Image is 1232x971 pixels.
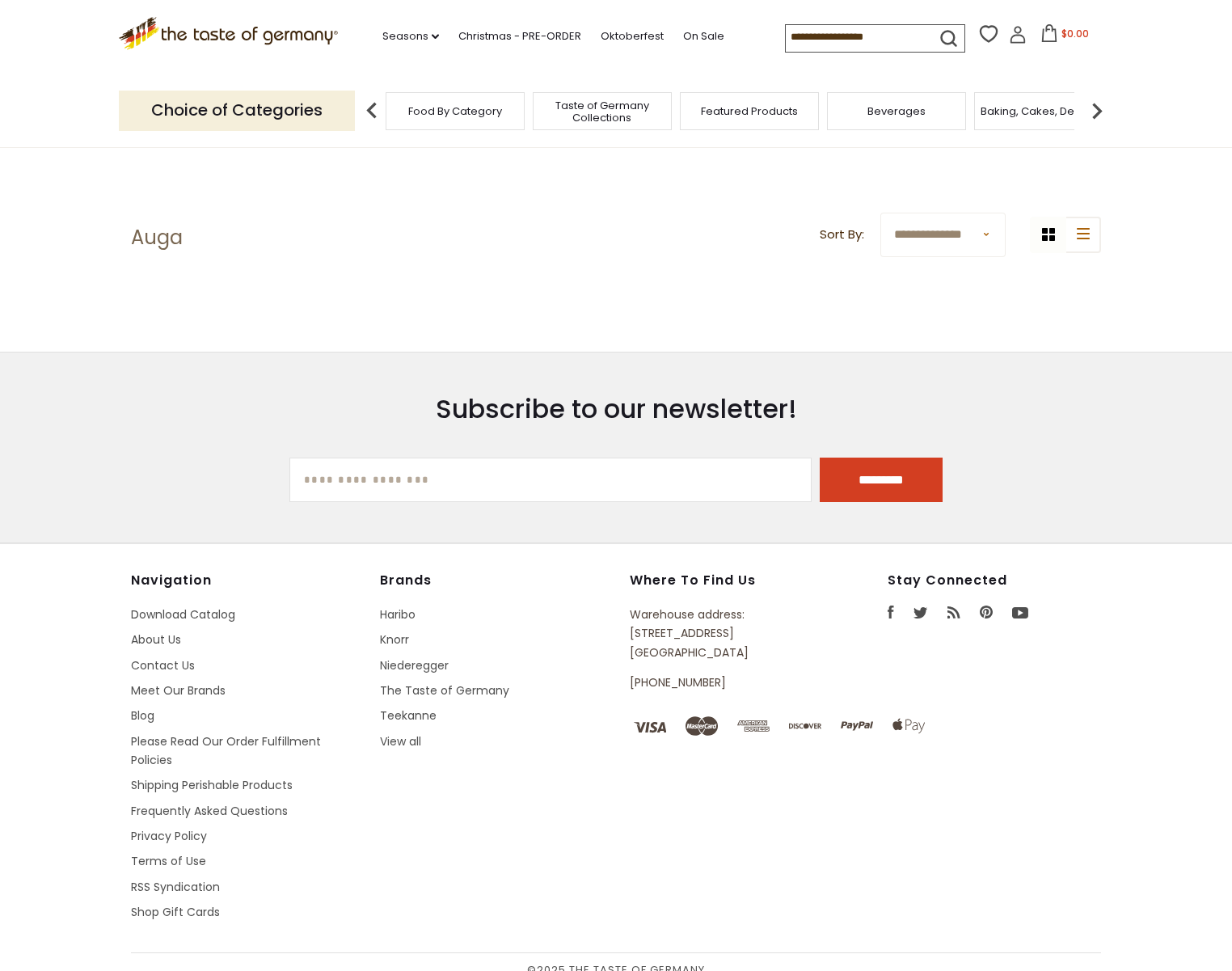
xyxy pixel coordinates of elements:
a: Blog [131,707,154,724]
h4: Navigation [131,572,364,589]
label: Sort By: [820,225,864,245]
h1: Auga [131,226,183,250]
p: [PHONE_NUMBER] [630,673,814,692]
a: Please Read Our Order Fulfillment Policies [131,733,321,768]
a: Taste of Germany Collections [538,99,667,124]
h4: Brands [380,572,613,589]
h4: Stay Connected [888,572,1101,589]
a: Oktoberfest [601,27,664,45]
a: Terms of Use [131,853,206,869]
a: Frequently Asked Questions [131,803,288,819]
button: $0.00 [1030,24,1099,49]
a: Seasons [382,27,439,45]
a: Knorr [380,631,409,648]
p: Warehouse address: [STREET_ADDRESS] [GEOGRAPHIC_DATA] [630,606,814,662]
a: On Sale [683,27,724,45]
a: Download Catalog [131,606,235,623]
a: Teekanne [380,707,437,724]
a: View all [380,733,421,749]
a: Shipping Perishable Products [131,777,293,793]
img: next arrow [1081,95,1113,127]
h4: Where to find us [630,572,814,589]
a: The Taste of Germany [380,682,509,699]
a: Christmas - PRE-ORDER [458,27,581,45]
a: Meet Our Brands [131,682,226,699]
a: Featured Products [701,105,798,117]
img: previous arrow [356,95,388,127]
a: Haribo [380,606,416,623]
a: About Us [131,631,181,648]
a: Food By Category [408,105,502,117]
a: Baking, Cakes, Desserts [981,105,1106,117]
a: RSS Syndication [131,879,220,895]
a: Beverages [867,105,926,117]
span: $0.00 [1061,27,1089,40]
a: Shop Gift Cards [131,904,220,920]
a: Privacy Policy [131,828,207,844]
p: Choice of Categories [119,91,355,130]
a: Contact Us [131,657,195,673]
h3: Subscribe to our newsletter! [289,393,943,425]
a: Niederegger [380,657,449,673]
